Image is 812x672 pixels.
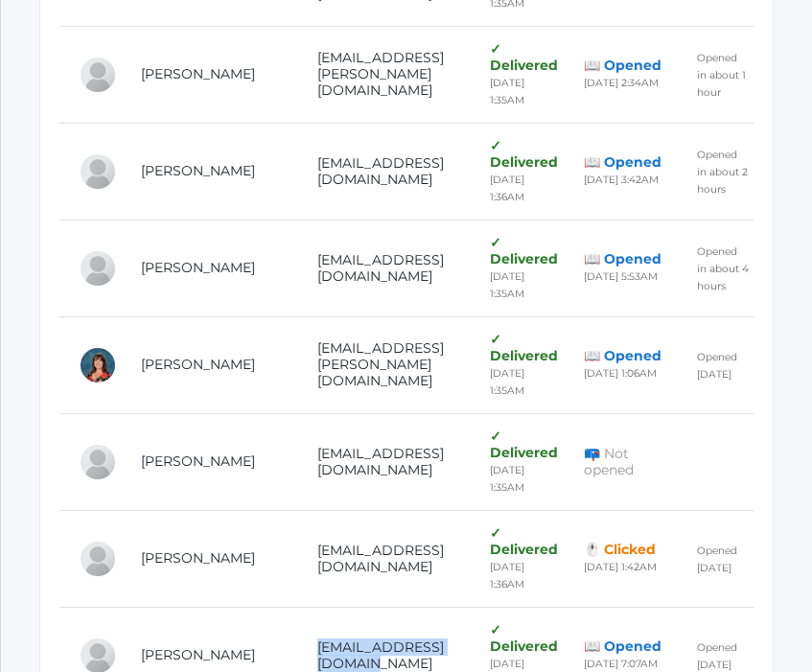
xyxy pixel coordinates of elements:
[298,316,472,413] td: [EMAIL_ADDRESS][PERSON_NAME][DOMAIN_NAME]
[584,637,661,655] span: 📖 Opened
[141,549,255,567] a: [PERSON_NAME]
[298,26,472,123] td: [EMAIL_ADDRESS][PERSON_NAME][DOMAIN_NAME]
[584,367,657,380] small: [DATE] 1:06AM
[584,541,656,558] span: 🖱️ Clicked
[584,174,659,186] small: [DATE] 3:42AM
[298,510,472,607] td: [EMAIL_ADDRESS][DOMAIN_NAME]
[298,123,472,220] td: [EMAIL_ADDRESS][DOMAIN_NAME]
[584,561,657,573] small: [DATE] 1:42AM
[79,443,117,481] div: Artashes Harutyunyan
[584,658,658,670] small: [DATE] 7:07AM
[79,346,117,384] div: Heather Wallock
[141,646,255,663] a: [PERSON_NAME]
[141,162,255,179] a: [PERSON_NAME]
[584,270,658,283] small: [DATE] 5:53AM
[697,351,737,381] small: Opened [DATE]
[697,245,749,292] small: Opened in about 4 hours
[141,452,255,470] a: [PERSON_NAME]
[490,270,524,300] small: [DATE] 1:35AM
[490,367,524,397] small: [DATE] 1:35AM
[79,152,117,191] div: Rachel Mastro
[490,234,558,267] span: ✓ Delivered
[141,65,255,82] a: [PERSON_NAME]
[697,52,746,99] small: Opened in about 1 hour
[298,413,472,510] td: [EMAIL_ADDRESS][DOMAIN_NAME]
[298,220,472,316] td: [EMAIL_ADDRESS][DOMAIN_NAME]
[79,56,117,94] div: Kaitlin Rodarte
[697,149,748,196] small: Opened in about 2 hours
[141,259,255,276] a: [PERSON_NAME]
[79,249,117,288] div: Chris Wallock
[490,621,558,655] span: ✓ Delivered
[490,524,558,558] span: ✓ Delivered
[584,445,634,478] span: 📪 Not opened
[584,347,661,364] span: 📖 Opened
[79,540,117,578] div: Alyssa Pedrick
[490,77,524,106] small: [DATE] 1:35AM
[584,77,659,89] small: [DATE] 2:34AM
[697,545,737,574] small: Opened [DATE]
[490,174,524,203] small: [DATE] 1:36AM
[141,356,255,373] a: [PERSON_NAME]
[490,331,558,364] span: ✓ Delivered
[697,641,737,671] small: Opened [DATE]
[490,464,524,494] small: [DATE] 1:35AM
[584,153,661,171] span: 📖 Opened
[490,428,558,461] span: ✓ Delivered
[584,250,661,267] span: 📖 Opened
[490,40,558,74] span: ✓ Delivered
[490,561,524,591] small: [DATE] 1:36AM
[584,57,661,74] span: 📖 Opened
[490,137,558,171] span: ✓ Delivered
